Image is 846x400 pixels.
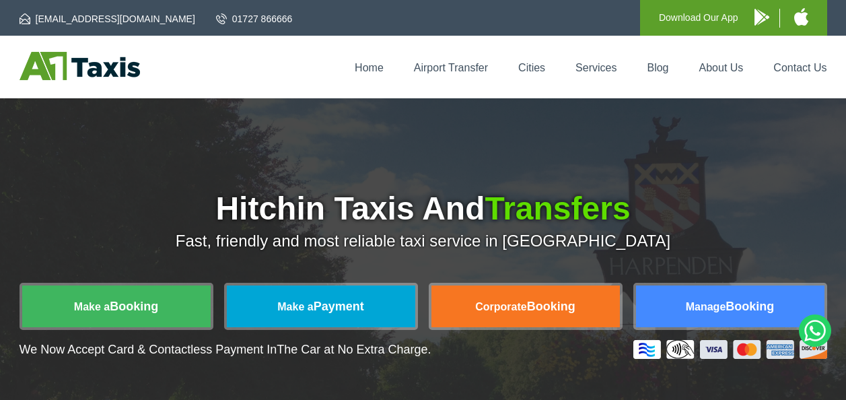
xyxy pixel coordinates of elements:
a: Home [355,62,384,73]
a: Airport Transfer [414,62,488,73]
span: Manage [686,301,726,312]
a: CorporateBooking [431,286,620,327]
img: A1 Taxis St Albans LTD [20,52,140,80]
a: Blog [647,62,668,73]
p: We Now Accept Card & Contactless Payment In [20,343,431,357]
p: Download Our App [659,9,738,26]
img: A1 Taxis Android App [754,9,769,26]
span: Corporate [475,301,526,312]
span: Make a [277,301,313,312]
p: Fast, friendly and most reliable taxi service in [GEOGRAPHIC_DATA] [20,232,827,251]
img: A1 Taxis iPhone App [794,8,808,26]
span: The Car at No Extra Charge. [277,343,431,356]
a: [EMAIL_ADDRESS][DOMAIN_NAME] [20,12,195,26]
h1: Hitchin Taxis And [20,193,827,225]
img: Credit And Debit Cards [633,340,827,359]
span: Make a [74,301,110,312]
a: About Us [699,62,744,73]
a: 01727 866666 [216,12,293,26]
a: Contact Us [773,62,826,73]
a: ManageBooking [636,286,824,327]
a: Cities [518,62,545,73]
span: Transfers [485,191,630,226]
a: Make aBooking [22,286,211,327]
a: Make aPayment [227,286,415,327]
a: Services [575,62,616,73]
